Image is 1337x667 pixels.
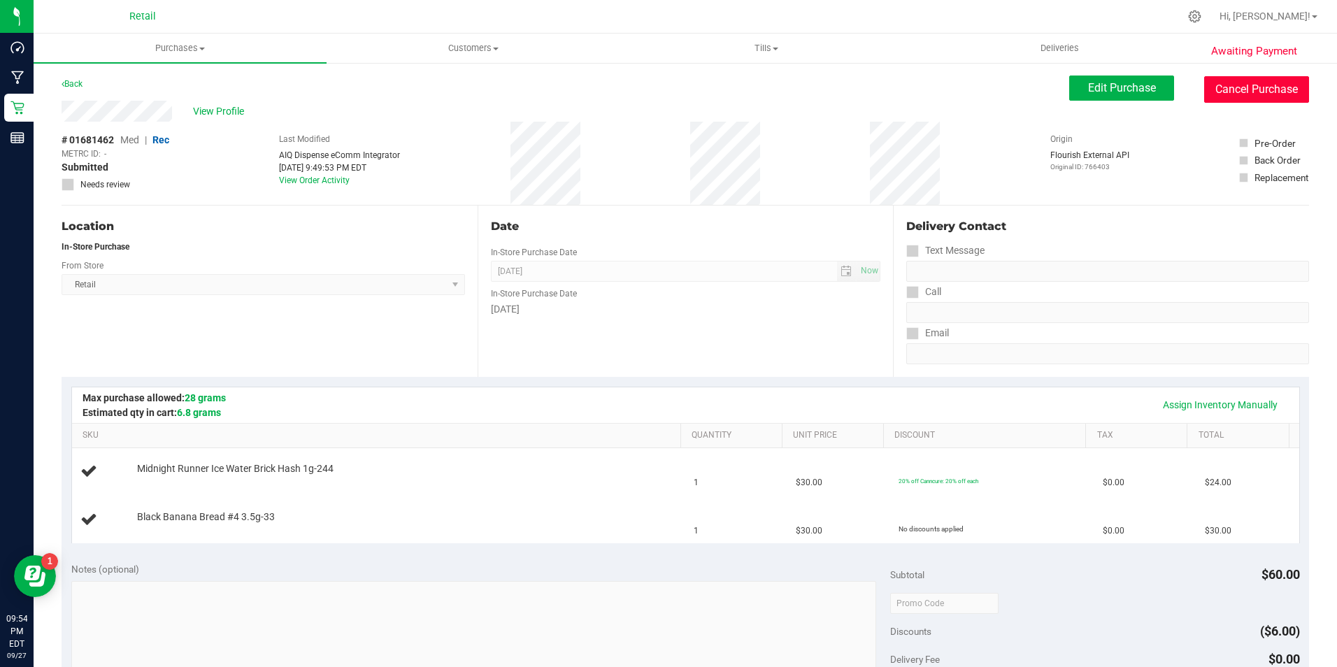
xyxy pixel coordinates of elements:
[1103,476,1124,489] span: $0.00
[1268,652,1300,666] span: $0.00
[104,148,106,160] span: -
[279,149,400,162] div: AIQ Dispense eComm Integrator
[83,407,221,418] span: Estimated qty in cart:
[83,392,226,403] span: Max purchase allowed:
[279,162,400,174] div: [DATE] 9:49:53 PM EDT
[62,133,114,148] span: # 01681462
[62,79,83,89] a: Back
[1199,430,1283,441] a: Total
[491,302,881,317] div: [DATE]
[34,34,327,63] a: Purchases
[145,134,147,145] span: |
[62,160,108,175] span: Submitted
[913,34,1206,63] a: Deliveries
[6,650,27,661] p: 09/27
[1261,567,1300,582] span: $60.00
[692,430,776,441] a: Quantity
[10,41,24,55] inline-svg: Dashboard
[796,476,822,489] span: $30.00
[906,261,1309,282] input: Format: (999) 999-9999
[894,430,1080,441] a: Discount
[491,246,577,259] label: In-Store Purchase Date
[694,476,699,489] span: 1
[1069,76,1174,101] button: Edit Purchase
[62,259,103,272] label: From Store
[1097,430,1182,441] a: Tax
[137,510,275,524] span: Black Banana Bread #4 3.5g-33
[34,42,327,55] span: Purchases
[1050,162,1129,172] p: Original ID: 766403
[906,323,949,343] label: Email
[41,553,58,570] iframe: Resource center unread badge
[1050,149,1129,172] div: Flourish External API
[10,131,24,145] inline-svg: Reports
[279,133,330,145] label: Last Modified
[129,10,156,22] span: Retail
[185,392,226,403] span: 28 grams
[1205,524,1231,538] span: $30.00
[1154,393,1287,417] a: Assign Inventory Manually
[890,619,931,644] span: Discounts
[1186,10,1203,23] div: Manage settings
[193,104,249,119] span: View Profile
[694,524,699,538] span: 1
[906,282,941,302] label: Call
[1103,524,1124,538] span: $0.00
[1050,133,1073,145] label: Origin
[1211,43,1297,59] span: Awaiting Payment
[1254,171,1308,185] div: Replacement
[62,218,465,235] div: Location
[906,218,1309,235] div: Delivery Contact
[620,34,913,63] a: Tills
[1022,42,1098,55] span: Deliveries
[62,148,101,160] span: METRC ID:
[327,42,619,55] span: Customers
[80,178,130,191] span: Needs review
[793,430,878,441] a: Unit Price
[14,555,56,597] iframe: Resource center
[1260,624,1300,638] span: ($6.00)
[279,175,350,185] a: View Order Activity
[491,218,881,235] div: Date
[890,654,940,665] span: Delivery Fee
[899,525,964,533] span: No discounts applied
[1254,153,1301,167] div: Back Order
[6,612,27,650] p: 09:54 PM EDT
[10,101,24,115] inline-svg: Retail
[1205,476,1231,489] span: $24.00
[62,242,129,252] strong: In-Store Purchase
[890,593,999,614] input: Promo Code
[899,478,978,485] span: 20% off Canncure: 20% off each
[1088,81,1156,94] span: Edit Purchase
[83,430,675,441] a: SKU
[491,287,577,300] label: In-Store Purchase Date
[621,42,913,55] span: Tills
[137,462,334,475] span: Midnight Runner Ice Water Brick Hash 1g-244
[1220,10,1310,22] span: Hi, [PERSON_NAME]!
[1204,76,1309,103] button: Cancel Purchase
[177,407,221,418] span: 6.8 grams
[796,524,822,538] span: $30.00
[906,241,985,261] label: Text Message
[10,71,24,85] inline-svg: Manufacturing
[152,134,169,145] span: Rec
[906,302,1309,323] input: Format: (999) 999-9999
[1254,136,1296,150] div: Pre-Order
[120,134,139,145] span: Med
[890,569,924,580] span: Subtotal
[71,564,139,575] span: Notes (optional)
[327,34,620,63] a: Customers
